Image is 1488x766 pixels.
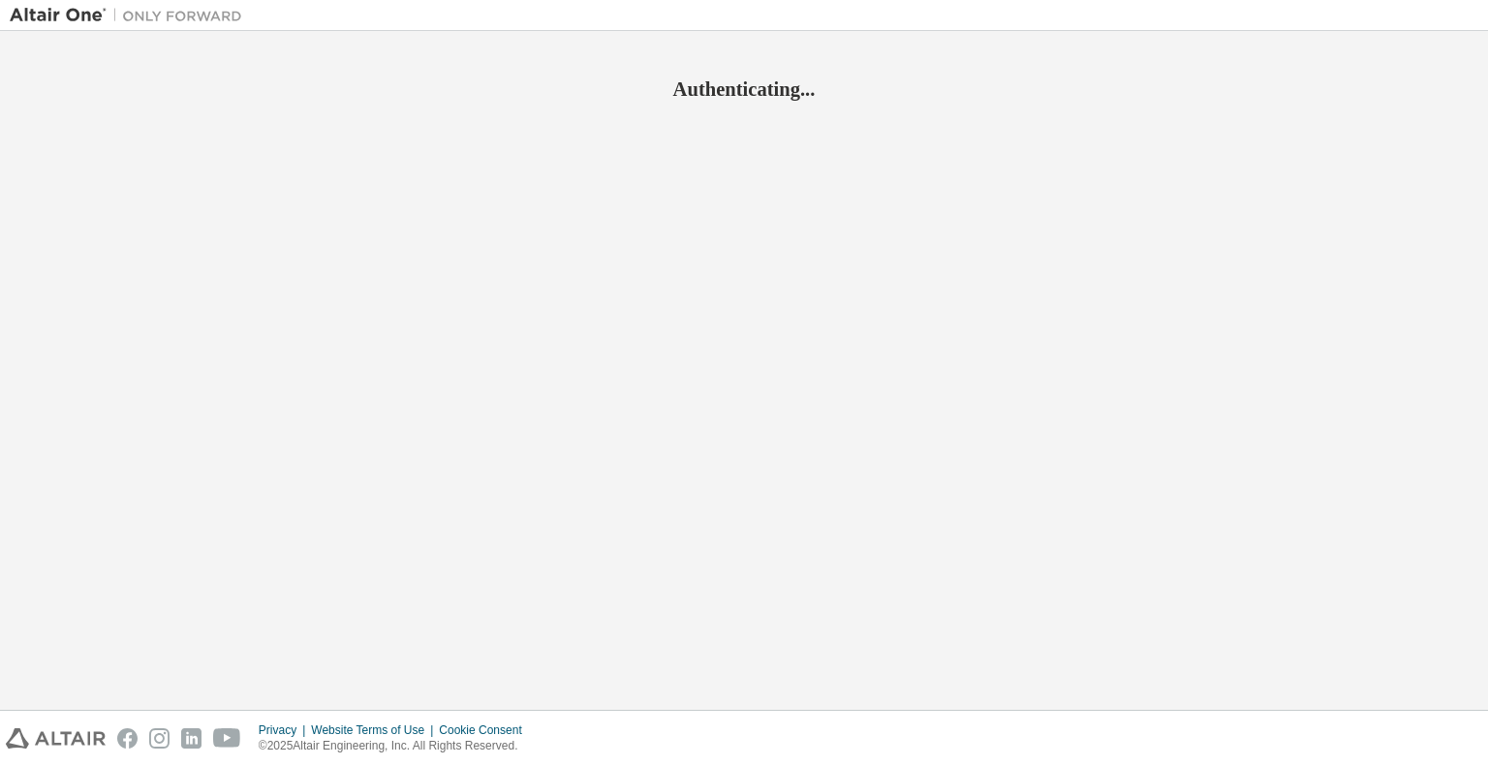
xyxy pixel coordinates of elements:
[181,728,201,749] img: linkedin.svg
[259,722,311,738] div: Privacy
[149,728,170,749] img: instagram.svg
[439,722,533,738] div: Cookie Consent
[117,728,138,749] img: facebook.svg
[10,6,252,25] img: Altair One
[259,738,534,754] p: © 2025 Altair Engineering, Inc. All Rights Reserved.
[6,728,106,749] img: altair_logo.svg
[213,728,241,749] img: youtube.svg
[311,722,439,738] div: Website Terms of Use
[10,77,1478,102] h2: Authenticating...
